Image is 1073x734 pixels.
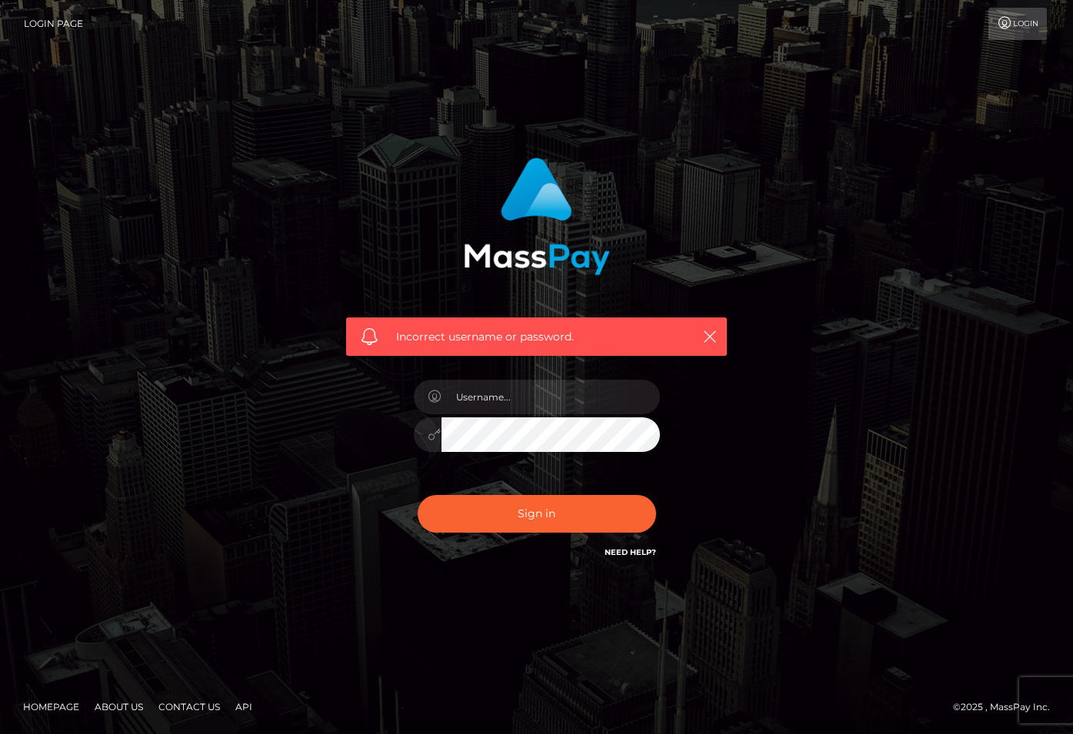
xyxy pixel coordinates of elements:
button: Sign in [418,495,656,533]
a: Homepage [17,695,85,719]
a: Login [988,8,1047,40]
input: Username... [442,380,660,414]
a: Contact Us [152,695,226,719]
a: About Us [88,695,149,719]
a: API [229,695,258,719]
img: MassPay Login [464,158,610,275]
a: Login Page [24,8,83,40]
a: Need Help? [605,547,656,557]
span: Incorrect username or password. [396,329,677,345]
div: © 2025 , MassPay Inc. [953,699,1061,716]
